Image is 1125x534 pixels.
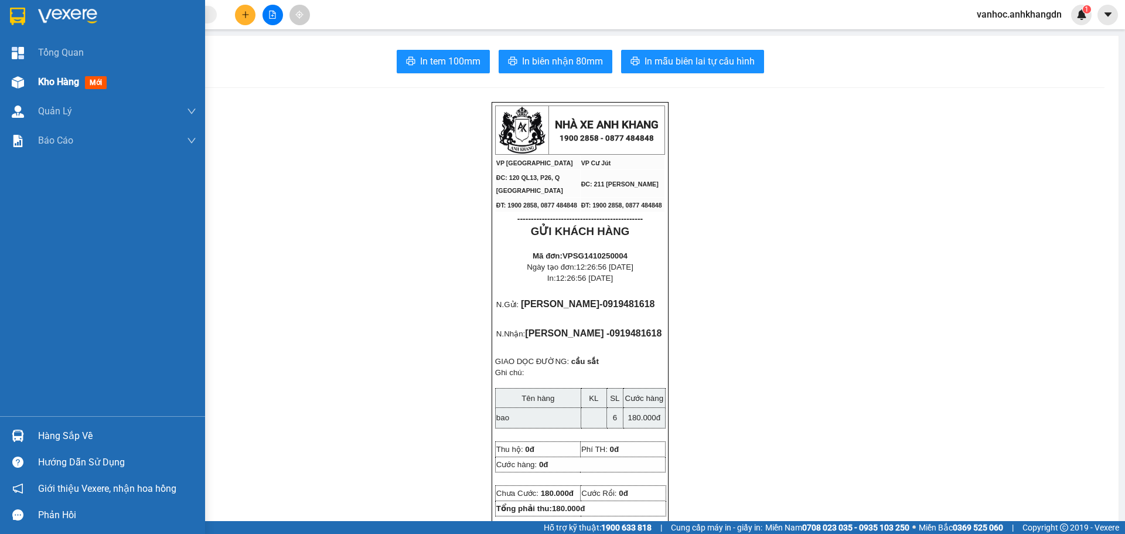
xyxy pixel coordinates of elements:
[628,413,660,422] span: 180.000đ
[601,523,652,532] strong: 1900 633 818
[38,45,84,60] span: Tổng Quan
[12,76,24,89] img: warehouse-icon
[531,225,629,237] strong: GỬI KHÁCH HÀNG
[508,56,517,67] span: printer
[525,328,662,338] span: [PERSON_NAME] -
[496,174,563,194] span: ĐC: 120 QL13, P26, Q [GEOGRAPHIC_DATA]
[12,509,23,521] span: message
[599,299,654,309] span: -
[6,6,170,28] li: [PERSON_NAME]
[268,11,277,19] span: file-add
[38,427,196,445] div: Hàng sắp về
[610,445,619,454] span: 0đ
[1060,523,1068,532] span: copyright
[602,299,654,309] span: 0919481618
[613,413,617,422] span: 6
[576,263,633,271] span: 12:26:56 [DATE]
[499,50,612,73] button: printerIn biên nhận 80mm
[1083,5,1091,13] sup: 1
[499,107,546,154] img: logo
[187,136,196,145] span: down
[630,56,640,67] span: printer
[1085,5,1089,13] span: 1
[496,460,537,469] span: Cước hàng:
[406,56,415,67] span: printer
[517,214,643,223] span: ----------------------------------------------
[671,521,762,534] span: Cung cấp máy in - giấy in:
[555,118,659,131] strong: NHÀ XE ANH KHANG
[604,521,647,528] span: NV tạo đơn
[581,489,628,498] span: Cước Rồi:
[496,300,519,309] span: N.Gửi:
[912,525,916,530] span: ⚪️
[241,11,250,19] span: plus
[521,299,599,309] span: [PERSON_NAME]
[496,489,574,498] span: Chưa Cước:
[12,457,23,468] span: question-circle
[547,274,613,283] span: In:
[235,5,255,25] button: plus
[38,454,196,471] div: Hướng dẫn sử dụng
[38,481,176,496] span: Giới thiệu Vexere, nhận hoa hồng
[496,329,525,338] span: N.Nhận:
[525,445,534,454] span: 0đ
[1012,521,1014,534] span: |
[645,54,755,69] span: In mẫu biên lai tự cấu hình
[420,54,480,69] span: In tem 100mm
[1103,9,1113,20] span: caret-down
[541,489,574,498] span: 180.000đ
[660,521,662,534] span: |
[562,251,628,260] span: VPSG1410250004
[6,50,81,89] li: VP VP [GEOGRAPHIC_DATA]
[610,394,619,403] span: SL
[539,460,548,469] span: 0đ
[581,181,659,188] span: ĐC: 211 [PERSON_NAME]
[496,413,509,422] span: bao
[527,263,633,271] span: Ngày tạo đơn:
[967,7,1071,22] span: vanhoc.anhkhangdn
[81,65,89,73] span: environment
[262,5,283,25] button: file-add
[953,523,1003,532] strong: 0369 525 060
[919,521,1003,534] span: Miền Bắc
[85,76,107,89] span: mới
[397,50,490,73] button: printerIn tem 100mm
[38,506,196,524] div: Phản hồi
[519,521,563,528] span: Người gửi hàng
[187,107,196,116] span: down
[289,5,310,25] button: aim
[12,106,24,118] img: warehouse-icon
[521,394,554,403] span: Tên hàng
[12,483,23,494] span: notification
[38,76,79,87] span: Kho hàng
[619,489,628,498] span: 0đ
[81,50,156,63] li: VP VP Cư Jút
[1097,5,1118,25] button: caret-down
[581,159,611,166] span: VP Cư Jút
[38,104,72,118] span: Quản Lý
[625,394,663,403] span: Cước hàng
[495,357,569,366] span: GIAO DỌC ĐƯỜNG:
[12,47,24,59] img: dashboard-icon
[621,50,764,73] button: printerIn mẫu biên lai tự cấu hình
[571,357,599,366] span: cầu sắt
[12,135,24,147] img: solution-icon
[495,368,524,377] span: Ghi chú:
[552,504,585,513] span: 180.000đ
[581,202,662,209] span: ĐT: 1900 2858, 0877 484848
[12,430,24,442] img: warehouse-icon
[38,133,73,148] span: Báo cáo
[765,521,909,534] span: Miền Nam
[1076,9,1087,20] img: icon-new-feature
[802,523,909,532] strong: 0708 023 035 - 0935 103 250
[556,274,613,283] span: 12:26:56 [DATE]
[533,251,628,260] strong: Mã đơn:
[295,11,304,19] span: aim
[609,328,662,338] span: 0919481618
[581,445,608,454] span: Phí TH:
[496,445,523,454] span: Thu hộ:
[496,159,573,166] span: VP [GEOGRAPHIC_DATA]
[544,521,652,534] span: Hỗ trợ kỹ thuật:
[560,134,654,142] strong: 1900 2858 - 0877 484848
[522,54,603,69] span: In biên nhận 80mm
